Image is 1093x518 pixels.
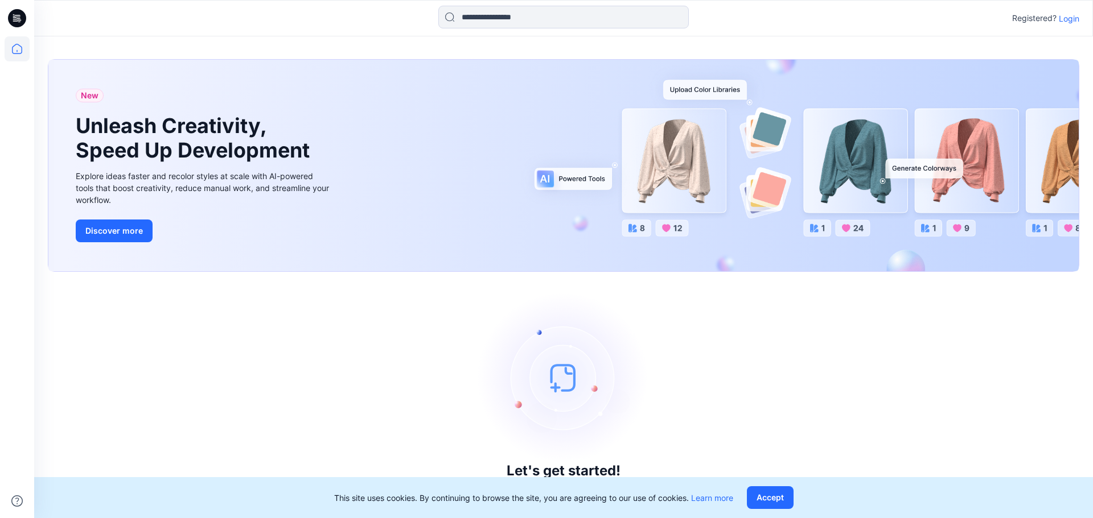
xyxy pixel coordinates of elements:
span: New [81,89,98,102]
h1: Unleash Creativity, Speed Up Development [76,114,315,163]
img: empty-state-image.svg [478,292,649,463]
div: Explore ideas faster and recolor styles at scale with AI-powered tools that boost creativity, red... [76,170,332,206]
p: Registered? [1012,11,1057,25]
p: Login [1059,13,1079,24]
h3: Let's get started! [507,463,621,479]
a: Learn more [691,493,733,503]
button: Discover more [76,219,153,242]
button: Accept [747,486,794,509]
a: Discover more [76,219,332,242]
p: This site uses cookies. By continuing to browse the site, you are agreeing to our use of cookies. [334,492,733,504]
